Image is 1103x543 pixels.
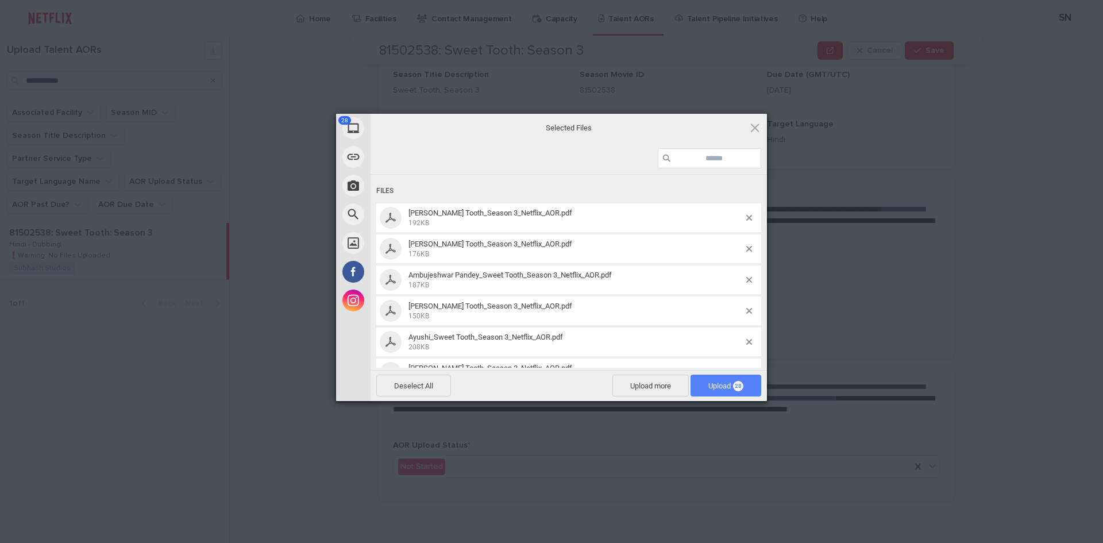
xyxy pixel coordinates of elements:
div: Files [376,180,761,202]
span: Ambujeshwar Pandey_Sweet Tooth_Season 3_Netflix_AOR.pdf [408,271,612,279]
div: Link (URL) [336,143,474,171]
span: Arvind Mehra_Sweet Tooth_Season 3_Netflix_AOR.pdf [405,302,746,321]
div: My Device [336,114,474,143]
span: 208KB [408,343,429,351]
span: Ayushi_Sweet Tooth_Season 3_Netflix_AOR.pdf [408,333,563,341]
span: [PERSON_NAME] Tooth_Season 3_Netflix_AOR.pdf [408,364,572,372]
span: [PERSON_NAME] Tooth_Season 3_Netflix_AOR.pdf [408,302,572,310]
div: Take Photo [336,171,474,200]
span: 176KB [408,250,429,258]
span: 192KB [408,219,429,227]
span: Upload [691,375,761,396]
span: Selected Files [454,122,684,133]
span: Deeksha Singh_Sweet Tooth_Season 3_Netflix_AOR.pdf [405,364,746,383]
span: Ajay Singhal_Sweet Tooth_Season 3_Netflix_AOR.pdf [405,240,746,259]
span: Ambujeshwar Pandey_Sweet Tooth_Season 3_Netflix_AOR.pdf [405,271,746,290]
span: 150KB [408,312,429,320]
div: Web Search [336,200,474,229]
div: Unsplash [336,229,474,257]
div: Instagram [336,286,474,315]
span: Aadityaraj Sharma_Sweet Tooth_Season 3_Netflix_AOR.pdf [405,209,746,228]
span: Click here or hit ESC to close picker [749,121,761,134]
span: 187KB [408,281,429,289]
span: Ayushi_Sweet Tooth_Season 3_Netflix_AOR.pdf [405,333,746,352]
span: Deselect All [376,375,451,396]
span: 28 [338,116,351,125]
span: Upload [708,382,743,390]
span: 28 [733,381,743,391]
span: [PERSON_NAME] Tooth_Season 3_Netflix_AOR.pdf [408,240,572,248]
span: [PERSON_NAME] Tooth_Season 3_Netflix_AOR.pdf [408,209,572,217]
div: Facebook [336,257,474,286]
span: Upload more [612,375,689,396]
